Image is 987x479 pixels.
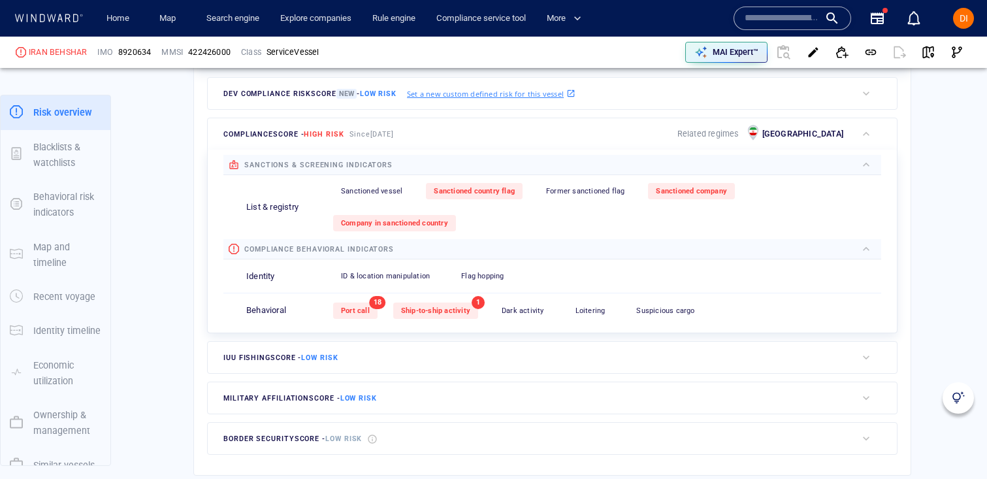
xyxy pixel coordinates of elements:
[828,38,856,67] button: Add to vessel list
[370,296,385,309] span: 18
[267,46,319,58] div: ServiceVessel
[97,7,138,30] button: Home
[241,46,261,58] p: Class
[188,46,231,58] div: 422426000
[407,86,575,101] a: Set a new custom defined risk for this vessel
[360,90,396,98] span: Low risk
[472,296,485,309] span: 1
[118,46,151,58] span: 8920634
[33,357,101,389] p: Economic utilization
[367,7,421,30] a: Rule engine
[16,47,26,58] div: High risk
[341,187,402,195] span: Sanctioned vessel
[341,306,370,315] span: Port call
[301,354,338,362] span: Low risk
[1,280,110,314] button: Recent voyage
[502,306,544,315] span: Dark activity
[1,230,110,280] button: Map and timeline
[636,306,694,315] span: Suspicious cargo
[762,128,843,140] p: [GEOGRAPHIC_DATA]
[223,130,344,139] span: compliance score -
[407,88,564,99] p: Set a new custom defined risk for this vessel
[223,354,338,362] span: IUU Fishing score -
[149,7,191,30] button: Map
[434,187,515,195] span: Sanctioned country flag
[33,239,101,271] p: Map and timeline
[546,187,624,195] span: Former sanctioned flag
[914,38,943,67] button: View on map
[246,271,275,283] p: Identity
[97,46,113,58] p: IMO
[960,13,968,24] span: DI
[1,366,110,378] a: Economic utilization
[223,89,396,99] span: Dev Compliance risk score -
[1,106,110,118] a: Risk overview
[906,10,922,26] div: Notification center
[542,7,592,30] button: More
[154,7,186,30] a: Map
[401,306,470,315] span: Ship-to-ship activity
[325,435,362,443] span: Low risk
[341,272,430,280] span: ID & location manipulation
[101,7,135,30] a: Home
[1,180,110,230] button: Behavioral risk indicators
[931,420,977,469] iframe: Chat
[1,348,110,399] button: Economic utilization
[677,128,739,140] p: Related regimes
[656,187,727,195] span: Sanctioned company
[336,89,357,99] span: New
[33,323,101,339] p: Identity timeline
[304,130,344,139] span: High risk
[275,7,357,30] a: Explore companies
[341,219,448,227] span: Company in sanctioned country
[33,289,95,305] p: Recent voyage
[575,306,606,315] span: Loitering
[246,305,286,317] p: Behavioral
[685,42,768,63] button: MAI Expert™
[223,435,362,443] span: border security score -
[1,324,110,337] a: Identity timeline
[33,105,92,120] p: Risk overview
[461,272,504,280] span: Flag hopping
[950,5,977,31] button: DI
[1,95,110,129] button: Risk overview
[244,161,393,169] span: sanctions & screening indicators
[1,130,110,180] button: Blacklists & watchlists
[161,46,183,58] p: MMSI
[547,11,581,26] span: More
[201,7,265,30] a: Search engine
[713,46,758,58] p: MAI Expert™
[1,314,110,348] button: Identity timeline
[1,458,110,471] a: Similar vessels
[340,394,377,403] span: Low risk
[244,245,394,254] span: compliance behavioral indicators
[1,398,110,448] button: Ownership & management
[1,148,110,160] a: Blacklists & watchlists
[856,38,885,67] button: Get link
[33,139,101,171] p: Blacklists & watchlists
[1,198,110,210] a: Behavioral risk indicators
[33,407,101,439] p: Ownership & management
[223,394,377,403] span: military affiliation score -
[349,130,395,139] span: Since [DATE]
[1,290,110,303] a: Recent voyage
[33,189,101,221] p: Behavioral risk indicators
[29,46,87,58] div: IRAN BEHSHAR
[1,416,110,429] a: Ownership & management
[1,248,110,260] a: Map and timeline
[799,38,828,67] button: Vessel update
[246,201,299,214] p: List & registry
[431,7,531,30] a: Compliance service tool
[943,38,971,67] button: Visual Link Analysis
[33,457,95,473] p: Similar vessels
